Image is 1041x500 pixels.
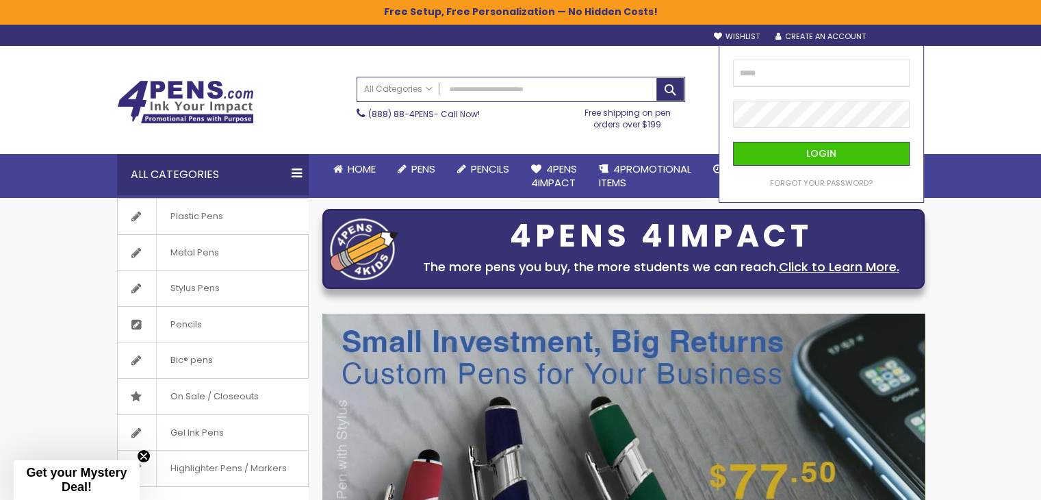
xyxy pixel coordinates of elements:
a: Plastic Pens [118,199,308,234]
span: Login [806,147,836,160]
span: Bic® pens [156,342,227,378]
a: All Categories [357,77,439,100]
a: Home [322,154,387,184]
span: Plastic Pens [156,199,237,234]
span: Metal Pens [156,235,233,271]
a: Highlighter Pens / Markers [118,451,308,486]
button: Login [733,142,910,166]
a: Pencils [446,154,520,184]
a: Forgot Your Password? [770,178,873,188]
a: Gel Ink Pens [118,415,308,451]
a: 4Pens4impact [520,154,588,199]
a: On Sale / Closeouts [118,379,308,414]
span: - Call Now! [368,108,480,120]
span: Get your Mystery Deal! [26,466,127,494]
span: Pens [411,162,435,176]
a: 4PROMOTIONALITEMS [588,154,702,199]
span: 4Pens 4impact [531,162,577,190]
span: Stylus Pens [156,271,233,306]
span: Gel Ink Pens [156,415,237,451]
span: Pencils [156,307,216,342]
span: Pencils [471,162,509,176]
a: Pens [387,154,446,184]
a: Stylus Pens [118,271,308,306]
a: Rush [702,154,764,184]
a: Metal Pens [118,235,308,271]
a: Create an Account [775,32,865,42]
div: The more pens you buy, the more students we can reach. [405,258,917,277]
span: Forgot Your Password? [770,177,873,188]
div: All Categories [117,154,309,195]
a: Wishlist [713,32,759,42]
div: Sign In [879,32,924,42]
div: Get your Mystery Deal!Close teaser [14,460,140,500]
img: 4Pens Custom Pens and Promotional Products [117,80,254,124]
a: Click to Learn More. [779,258,899,275]
span: Home [348,162,376,176]
span: 4PROMOTIONAL ITEMS [599,162,691,190]
span: Highlighter Pens / Markers [156,451,300,486]
a: Pencils [118,307,308,342]
button: Close teaser [137,449,151,463]
div: 4PENS 4IMPACT [405,222,917,251]
a: Bic® pens [118,342,308,378]
span: All Categories [364,84,433,95]
div: Free shipping on pen orders over $199 [570,102,685,129]
a: (888) 88-4PENS [368,108,434,120]
img: four_pen_logo.png [330,218,398,280]
span: On Sale / Closeouts [156,379,272,414]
